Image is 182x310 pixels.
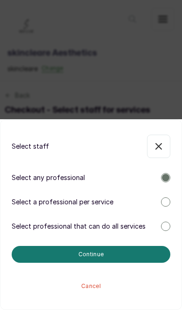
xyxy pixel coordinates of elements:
[12,246,170,263] button: Continue
[12,222,146,231] p: Select professional that can do all services
[12,278,170,295] button: Cancel
[12,197,113,207] p: Select a professional per service
[12,173,85,182] p: Select any professional
[12,142,49,151] p: Select staff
